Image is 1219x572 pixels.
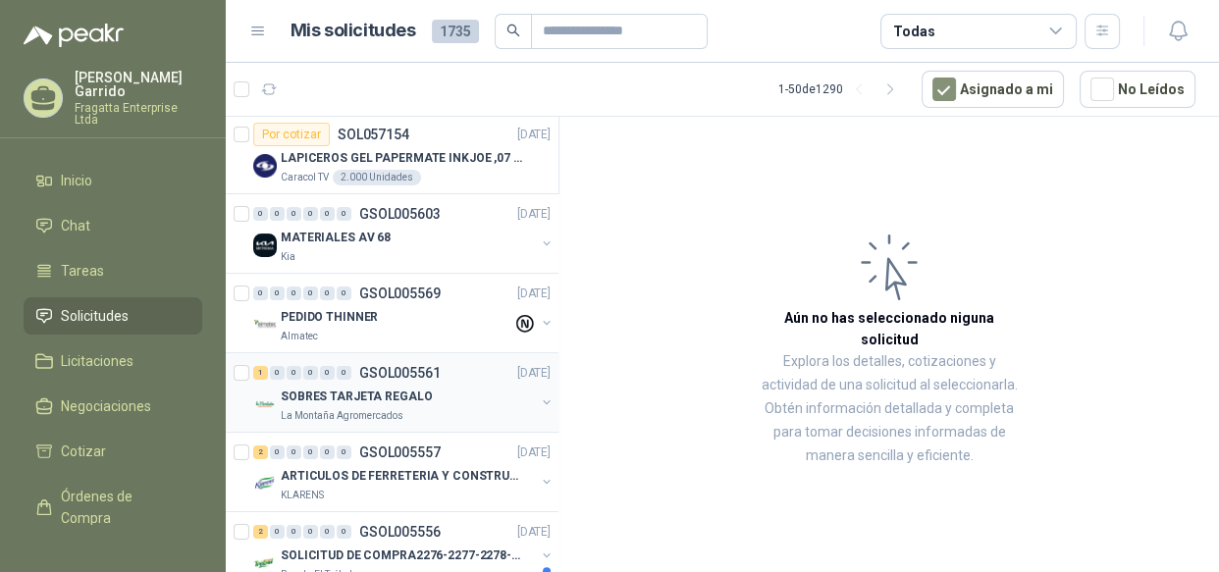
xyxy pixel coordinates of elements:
[337,445,351,459] div: 0
[320,286,335,300] div: 0
[75,102,202,126] p: Fragatta Enterprise Ltda
[24,207,202,244] a: Chat
[281,229,391,247] p: MATERIALES AV 68
[270,286,285,300] div: 0
[24,297,202,335] a: Solicitudes
[432,20,479,43] span: 1735
[61,441,106,462] span: Cotizar
[253,313,277,337] img: Company Logo
[517,285,551,303] p: [DATE]
[270,445,285,459] div: 0
[281,329,318,344] p: Almatec
[337,207,351,221] div: 0
[61,350,133,372] span: Licitaciones
[303,445,318,459] div: 0
[303,366,318,380] div: 0
[517,126,551,144] p: [DATE]
[281,170,329,185] p: Caracol TV
[506,24,520,37] span: search
[287,445,301,459] div: 0
[337,286,351,300] div: 0
[333,170,421,185] div: 2.000 Unidades
[303,207,318,221] div: 0
[320,366,335,380] div: 0
[75,71,202,98] p: [PERSON_NAME] Garrido
[226,115,558,194] a: Por cotizarSOL057154[DATE] Company LogoLAPICEROS GEL PAPERMATE INKJOE ,07 1 LOGO 1 TINTACaracol T...
[517,205,551,224] p: [DATE]
[61,486,184,529] span: Órdenes de Compra
[359,207,441,221] p: GSOL005603
[253,234,277,257] img: Company Logo
[281,149,525,168] p: LAPICEROS GEL PAPERMATE INKJOE ,07 1 LOGO 1 TINTA
[281,488,324,503] p: KLARENS
[320,445,335,459] div: 0
[253,282,555,344] a: 0 0 0 0 0 0 GSOL005569[DATE] Company LogoPEDIDO THINNERAlmatec
[270,525,285,539] div: 0
[922,71,1064,108] button: Asignado a mi
[61,215,90,236] span: Chat
[253,472,277,495] img: Company Logo
[61,395,151,417] span: Negociaciones
[337,525,351,539] div: 0
[253,202,555,265] a: 0 0 0 0 0 0 GSOL005603[DATE] Company LogoMATERIALES AV 68Kia
[517,364,551,383] p: [DATE]
[287,286,301,300] div: 0
[359,286,441,300] p: GSOL005569
[281,308,378,327] p: PEDIDO THINNER
[287,207,301,221] div: 0
[1080,71,1195,108] button: No Leídos
[303,525,318,539] div: 0
[337,366,351,380] div: 0
[517,443,551,462] p: [DATE]
[270,207,285,221] div: 0
[270,366,285,380] div: 0
[287,366,301,380] div: 0
[24,24,124,47] img: Logo peakr
[281,408,403,424] p: La Montaña Agromercados
[253,154,277,178] img: Company Logo
[893,21,934,42] div: Todas
[24,252,202,289] a: Tareas
[61,260,104,282] span: Tareas
[24,342,202,380] a: Licitaciones
[281,467,525,486] p: ARTICULOS DE FERRETERIA Y CONSTRUCCION EN GENERAL
[253,366,268,380] div: 1
[24,433,202,470] a: Cotizar
[756,307,1023,350] h3: Aún no has seleccionado niguna solicitud
[320,525,335,539] div: 0
[253,525,268,539] div: 2
[253,441,555,503] a: 2 0 0 0 0 0 GSOL005557[DATE] Company LogoARTICULOS DE FERRETERIA Y CONSTRUCCION EN GENERALKLARENS
[281,388,432,406] p: SOBRES TARJETA REGALO
[24,388,202,425] a: Negociaciones
[253,392,277,416] img: Company Logo
[24,478,202,537] a: Órdenes de Compra
[24,162,202,199] a: Inicio
[320,207,335,221] div: 0
[303,286,318,300] div: 0
[359,445,441,459] p: GSOL005557
[359,366,441,380] p: GSOL005561
[253,361,555,424] a: 1 0 0 0 0 0 GSOL005561[DATE] Company LogoSOBRES TARJETA REGALOLa Montaña Agromercados
[61,305,129,327] span: Solicitudes
[253,207,268,221] div: 0
[517,523,551,542] p: [DATE]
[281,546,525,565] p: SOLICITUD DE COMPRA2276-2277-2278-2284-2285-
[281,249,295,265] p: Kia
[287,525,301,539] div: 0
[778,74,906,105] div: 1 - 50 de 1290
[253,286,268,300] div: 0
[359,525,441,539] p: GSOL005556
[61,170,92,191] span: Inicio
[253,445,268,459] div: 2
[338,128,409,141] p: SOL057154
[253,123,330,146] div: Por cotizar
[291,17,416,45] h1: Mis solicitudes
[756,350,1023,468] p: Explora los detalles, cotizaciones y actividad de una solicitud al seleccionarla. Obtén informaci...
